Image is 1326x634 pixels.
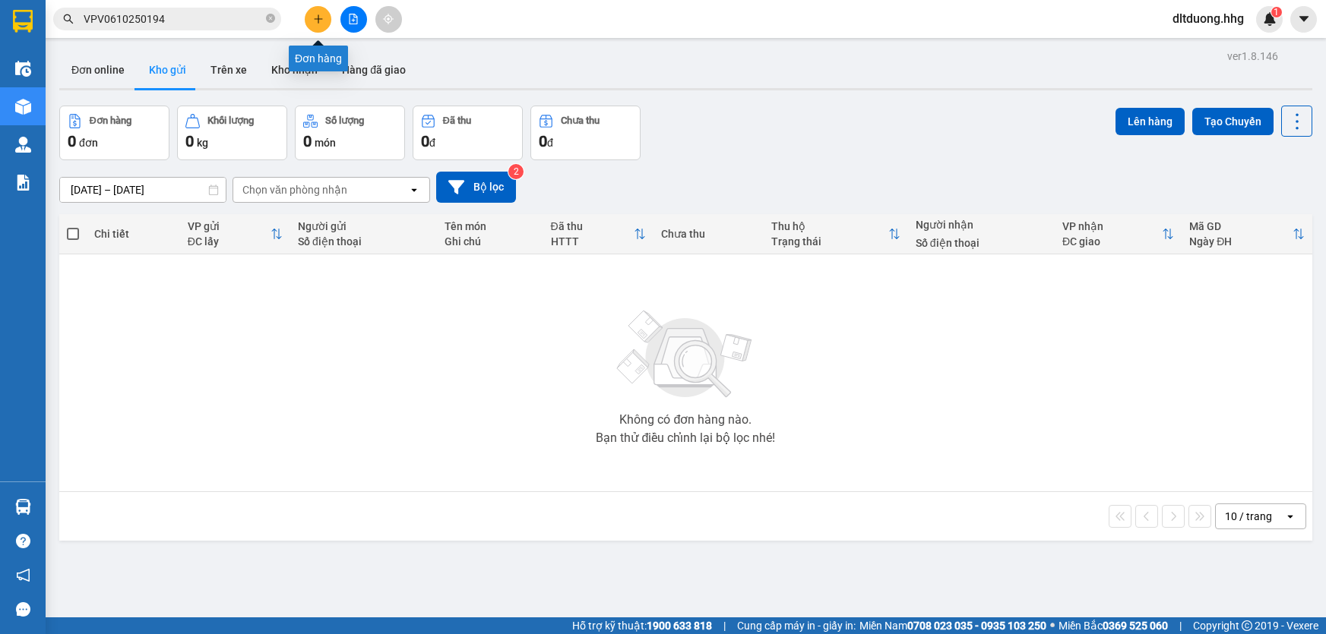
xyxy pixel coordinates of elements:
img: svg+xml;base64,PHN2ZyBjbGFzcz0ibGlzdC1wbHVnX19zdmciIHhtbG5zPSJodHRwOi8vd3d3LnczLm9yZy8yMDAwL3N2Zy... [609,301,761,408]
span: copyright [1242,620,1252,631]
div: Đơn hàng [289,46,348,71]
button: Chưa thu0đ [530,106,641,160]
img: solution-icon [15,175,31,191]
span: aim [383,14,394,24]
span: đ [429,137,435,149]
sup: 1 [1271,7,1282,17]
img: warehouse-icon [15,99,31,115]
input: Select a date range. [60,178,226,202]
span: Miền Nam [859,617,1046,634]
button: Đơn hàng0đơn [59,106,169,160]
div: Mã GD [1189,220,1292,232]
button: Đơn online [59,52,137,88]
img: warehouse-icon [15,61,31,77]
span: close-circle [266,14,275,23]
span: 0 [421,132,429,150]
button: Khối lượng0kg [177,106,287,160]
span: 1 [1274,7,1279,17]
span: file-add [348,14,359,24]
th: Toggle SortBy [180,214,290,254]
button: Trên xe [198,52,259,88]
svg: open [408,184,420,196]
strong: 0708 023 035 - 0935 103 250 [907,620,1046,632]
button: caret-down [1290,6,1317,33]
span: đ [547,137,553,149]
div: Không có đơn hàng nào. [619,414,752,426]
div: Bạn thử điều chỉnh lại bộ lọc nhé! [596,432,775,444]
span: plus [313,14,324,24]
div: Đơn hàng [90,115,131,126]
div: ĐC lấy [188,235,271,248]
button: Kho gửi [137,52,198,88]
div: Khối lượng [207,115,254,126]
div: Đã thu [443,115,471,126]
button: plus [305,6,331,33]
div: Chưa thu [561,115,600,126]
div: Trạng thái [771,235,888,248]
div: VP nhận [1062,220,1162,232]
div: VP gửi [188,220,271,232]
button: file-add [340,6,367,33]
span: đơn [79,137,98,149]
div: Người gửi [298,220,429,232]
strong: 0369 525 060 [1103,620,1168,632]
img: icon-new-feature [1263,12,1277,26]
svg: open [1284,510,1296,522]
button: Lên hàng [1116,108,1185,135]
th: Toggle SortBy [764,214,908,254]
th: Toggle SortBy [1182,214,1312,254]
button: Kho nhận [259,52,330,88]
span: dltduong.hhg [1160,9,1256,28]
div: Tên món [445,220,536,232]
span: | [1179,617,1182,634]
span: ⚪️ [1050,623,1055,629]
button: Bộ lọc [436,172,516,203]
div: Chưa thu [661,228,756,240]
span: search [63,14,74,24]
button: Hàng đã giao [330,52,418,88]
span: 0 [303,132,312,150]
div: Thu hộ [771,220,888,232]
span: Hỗ trợ kỹ thuật: [572,617,712,634]
span: kg [197,137,208,149]
img: warehouse-icon [15,499,31,515]
span: Cung cấp máy in - giấy in: [737,617,856,634]
span: 0 [539,132,547,150]
div: Số điện thoại [298,235,429,248]
button: aim [375,6,402,33]
strong: 1900 633 818 [647,620,712,632]
div: Chi tiết [94,228,172,240]
div: Người nhận [916,219,1047,231]
span: notification [16,568,30,582]
div: 10 / trang [1225,509,1272,524]
span: 0 [185,132,194,150]
div: Ngày ĐH [1189,235,1292,248]
span: món [315,137,336,149]
th: Toggle SortBy [1055,214,1182,254]
div: Số lượng [325,115,364,126]
th: Toggle SortBy [543,214,654,254]
div: HTTT [551,235,634,248]
span: Miền Bắc [1059,617,1168,634]
div: Ghi chú [445,235,536,248]
button: Số lượng0món [295,106,405,160]
div: ĐC giao [1062,235,1162,248]
div: Đã thu [551,220,634,232]
span: 0 [68,132,76,150]
img: warehouse-icon [15,137,31,153]
button: Đã thu0đ [413,106,523,160]
div: Số điện thoại [916,237,1047,249]
img: logo-vxr [13,10,33,33]
span: | [723,617,726,634]
span: message [16,602,30,617]
input: Tìm tên, số ĐT hoặc mã đơn [84,11,263,27]
span: caret-down [1297,12,1311,26]
span: question-circle [16,534,30,548]
sup: 2 [508,164,524,179]
div: ver 1.8.146 [1227,48,1278,65]
div: Chọn văn phòng nhận [242,182,347,197]
span: close-circle [266,12,275,27]
button: Tạo Chuyến [1192,108,1274,135]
